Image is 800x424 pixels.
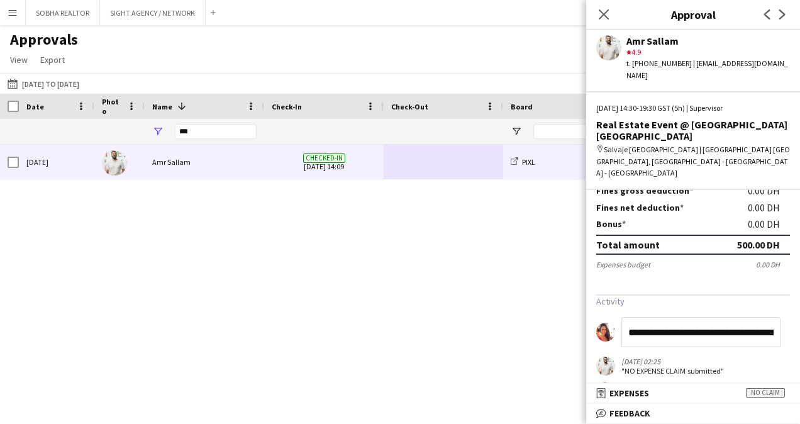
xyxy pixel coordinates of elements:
span: Check-Out [391,102,428,111]
div: Total amount [596,238,660,251]
a: PIXL [511,157,535,167]
img: Amr Sallam [102,150,127,176]
button: [DATE] to [DATE] [5,76,82,91]
mat-expansion-panel-header: ExpensesNo claim [586,384,800,403]
span: Checked-in [303,153,345,163]
span: [DATE] 14:09 [272,145,376,179]
span: Feedback [609,408,650,419]
label: Fines gross deduction [596,185,693,196]
button: SIGHT AGENCY / NETWORK [100,1,206,25]
div: "NO EXPENSE CLAIM submitted" [621,366,724,376]
label: Bonus [596,218,626,230]
span: Photo [102,97,122,116]
a: Export [35,52,70,68]
div: Real Estate Event @ [GEOGRAPHIC_DATA] [GEOGRAPHIC_DATA] [596,119,790,142]
div: 500.00 DH [737,238,780,251]
span: Board [511,102,533,111]
span: No claim [746,388,785,398]
span: Date [26,102,44,111]
span: Check-In [272,102,302,111]
div: Expenses budget [596,260,650,269]
div: t. [PHONE_NUMBER] | [EMAIL_ADDRESS][DOMAIN_NAME] [626,58,790,81]
button: Open Filter Menu [152,126,164,137]
div: Salvaje [GEOGRAPHIC_DATA] | [GEOGRAPHIC_DATA] [GEOGRAPHIC_DATA], [GEOGRAPHIC_DATA] - [GEOGRAPHIC_... [596,144,790,179]
a: View [5,52,33,68]
span: View [10,54,28,65]
span: Export [40,54,65,65]
button: SOBHA REALTOR [26,1,100,25]
input: Name Filter Input [175,124,257,139]
label: Fines net deduction [596,202,684,213]
div: 0.00 DH [748,202,790,213]
span: Name [152,102,172,111]
app-user-avatar: Amr Sallam [596,382,615,401]
span: PIXL [522,157,535,167]
div: [DATE] [19,145,94,179]
div: Amr Sallam [626,35,790,47]
button: Open Filter Menu [511,126,522,137]
div: [DATE] 02:25 [621,357,724,366]
h3: Activity [596,296,790,307]
div: 0.00 DH [748,218,790,230]
input: Board Filter Input [533,124,621,139]
app-user-avatar: Amr Sallam [596,357,615,376]
mat-expansion-panel-header: Feedback [586,404,800,423]
div: [DATE] 14:09 [621,382,668,391]
span: Expenses [609,388,649,399]
div: 0.00 DH [748,185,790,196]
div: 4.9 [626,47,790,58]
h3: Approval [586,6,800,23]
div: Amr Sallam [145,145,264,179]
div: 0.00 DH [756,260,790,269]
div: [DATE] 14:30-19:30 GST (5h) | Supervisor [596,103,790,114]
